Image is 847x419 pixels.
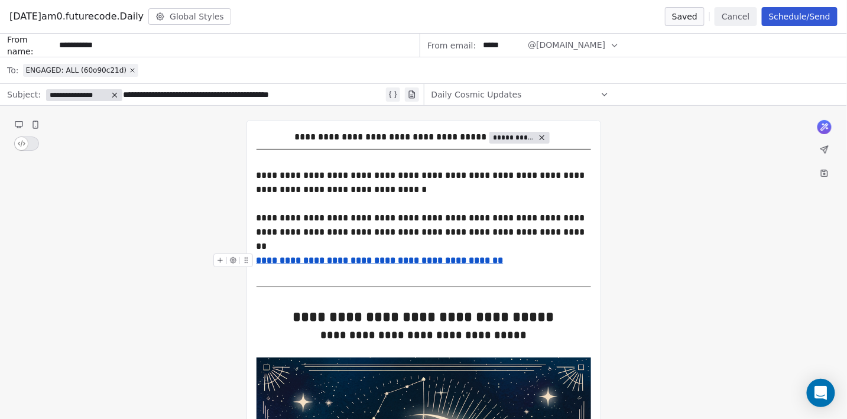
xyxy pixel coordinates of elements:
[715,7,757,26] button: Cancel
[431,89,522,100] span: Daily Cosmic Updates
[25,66,126,75] span: ENGAGED: ALL (60o90c21d)
[9,9,144,24] span: [DATE]am0.futurecode.Daily
[427,40,476,51] span: From email:
[665,7,705,26] button: Saved
[7,89,41,104] span: Subject:
[528,39,605,51] span: @[DOMAIN_NAME]
[762,7,838,26] button: Schedule/Send
[7,64,18,76] span: To:
[148,8,231,25] button: Global Styles
[807,379,835,407] div: Open Intercom Messenger
[7,34,54,57] span: From name:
